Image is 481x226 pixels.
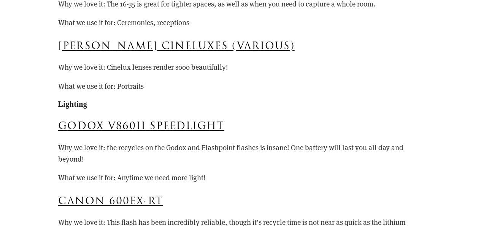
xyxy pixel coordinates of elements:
p: What we use it for: Portraits [58,80,423,92]
p: Why we love it: the recycles on the Godox and Flashpoint flashes is insane! One battery will last... [58,142,423,165]
a: [PERSON_NAME] Cineluxes (various) [58,39,295,53]
p: What we use it for: Ceremonies, receptions [58,17,423,28]
a: Canon 600EX-RT [58,194,163,208]
strong: Lighting [58,100,87,108]
p: Why we love it: Cinelux lenses render sooo beautifully! [58,61,423,73]
a: Godox v860ii Speedlight [58,119,224,133]
p: What we use it for: Anytime we need more light! [58,172,423,183]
